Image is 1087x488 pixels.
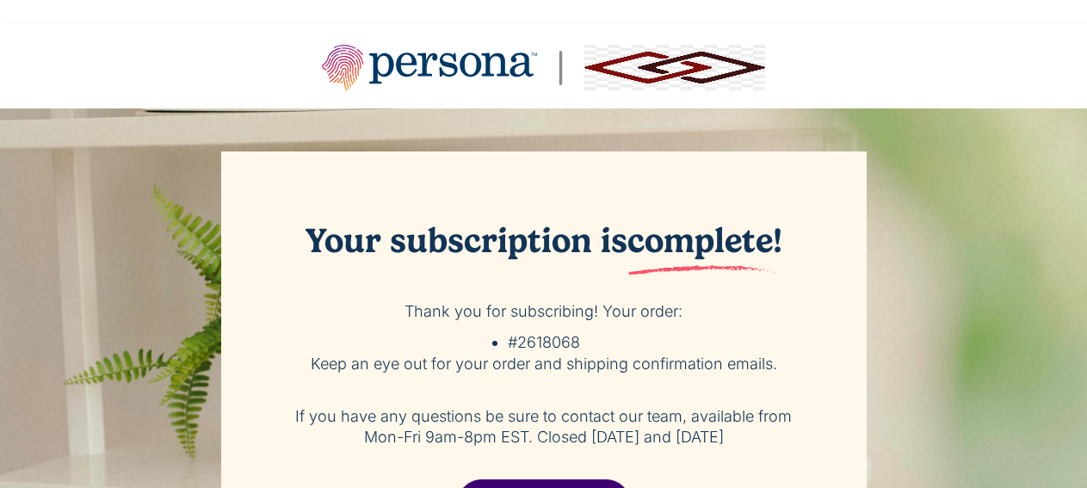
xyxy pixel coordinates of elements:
img: third party logo [584,45,765,90]
span: #2618068 [508,333,580,351]
p: If you have any questions be sure to contact our team, available from Mon-Fri 9am-8pm EST. Closed... [281,406,806,448]
p: Keep an eye out for your order and shipping confirmation emails. [281,354,806,374]
h2: Your subscription is [281,220,806,275]
p: Thank you for subscribing! Your order: [281,301,806,322]
img: pipe symbol [559,51,563,85]
span: complete! [627,220,782,275]
img: Persona Pro [322,45,537,91]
